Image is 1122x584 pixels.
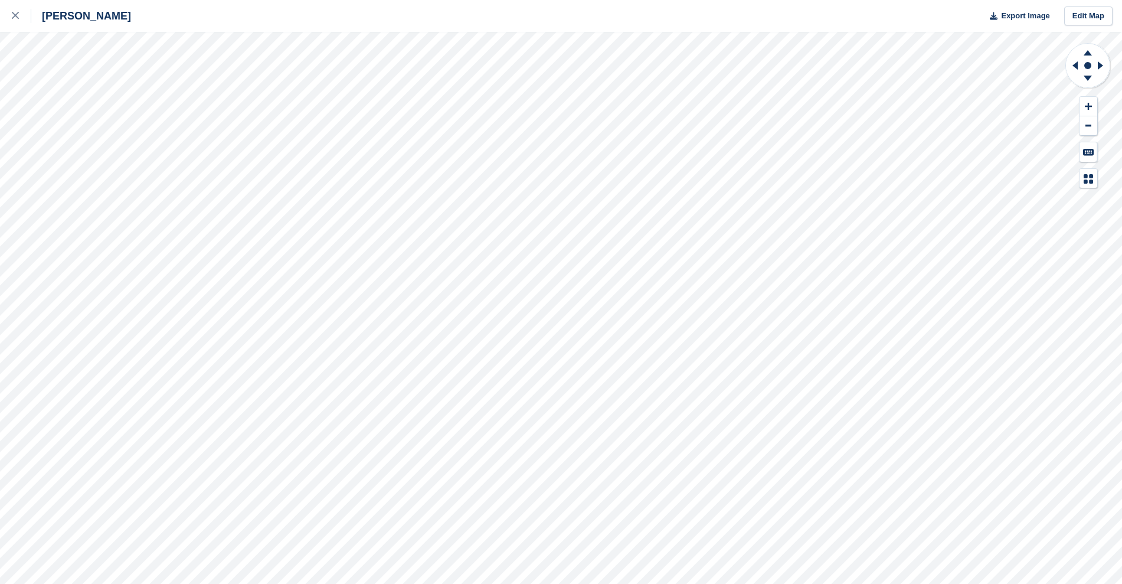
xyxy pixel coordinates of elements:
button: Export Image [983,6,1050,26]
span: Export Image [1001,10,1049,22]
button: Map Legend [1080,169,1097,188]
button: Zoom In [1080,97,1097,116]
a: Edit Map [1064,6,1113,26]
button: Keyboard Shortcuts [1080,142,1097,162]
div: [PERSON_NAME] [31,9,131,23]
button: Zoom Out [1080,116,1097,136]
